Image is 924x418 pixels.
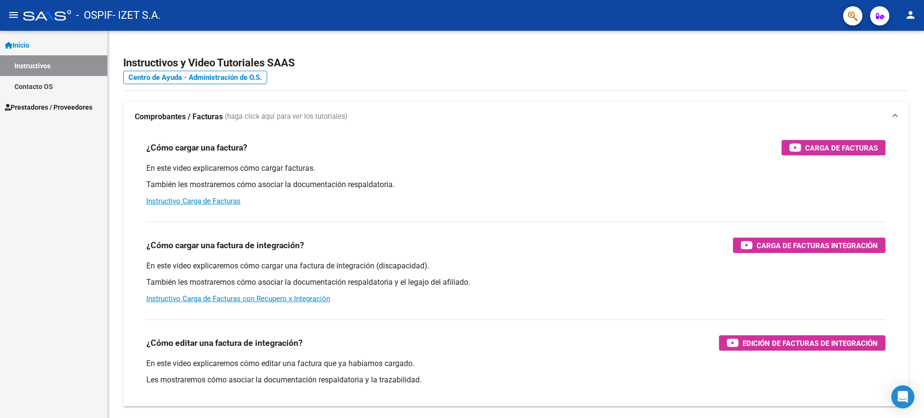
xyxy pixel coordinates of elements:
p: Les mostraremos cómo asociar la documentación respaldatoria y la trazabilidad. [146,375,885,385]
span: Carga de Facturas [805,142,878,154]
h3: ¿Cómo cargar una factura? [146,141,247,154]
div: Open Intercom Messenger [891,385,914,408]
div: Comprobantes / Facturas (haga click aquí para ver los tutoriales) [123,132,909,406]
h3: ¿Cómo cargar una factura de integración? [146,239,304,252]
strong: Comprobantes / Facturas [135,112,223,122]
span: Edición de Facturas de integración [743,337,878,349]
mat-icon: menu [8,9,19,21]
mat-icon: person [905,9,916,21]
button: Carga de Facturas Integración [733,238,885,253]
a: Centro de Ayuda - Administración de O.S. [123,71,267,84]
span: Carga de Facturas Integración [757,240,878,252]
mat-expansion-panel-header: Comprobantes / Facturas (haga click aquí para ver los tutoriales) [123,101,909,132]
span: Inicio [5,40,29,51]
p: En este video explicaremos cómo cargar una factura de integración (discapacidad). [146,261,885,271]
h2: Instructivos y Video Tutoriales SAAS [123,54,909,72]
span: Prestadores / Proveedores [5,102,92,113]
p: En este video explicaremos cómo editar una factura que ya habíamos cargado. [146,358,885,369]
span: - OSPIF [76,5,113,26]
h3: ¿Cómo editar una factura de integración? [146,336,303,350]
button: Edición de Facturas de integración [719,335,885,351]
p: También les mostraremos cómo asociar la documentación respaldatoria. [146,179,885,190]
p: En este video explicaremos cómo cargar facturas. [146,163,885,174]
span: - IZET S.A. [113,5,161,26]
p: También les mostraremos cómo asociar la documentación respaldatoria y el legajo del afiliado. [146,277,885,288]
button: Carga de Facturas [782,140,885,155]
a: Instructivo Carga de Facturas [146,197,241,205]
a: Instructivo Carga de Facturas con Recupero x Integración [146,294,330,303]
span: (haga click aquí para ver los tutoriales) [225,112,347,122]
